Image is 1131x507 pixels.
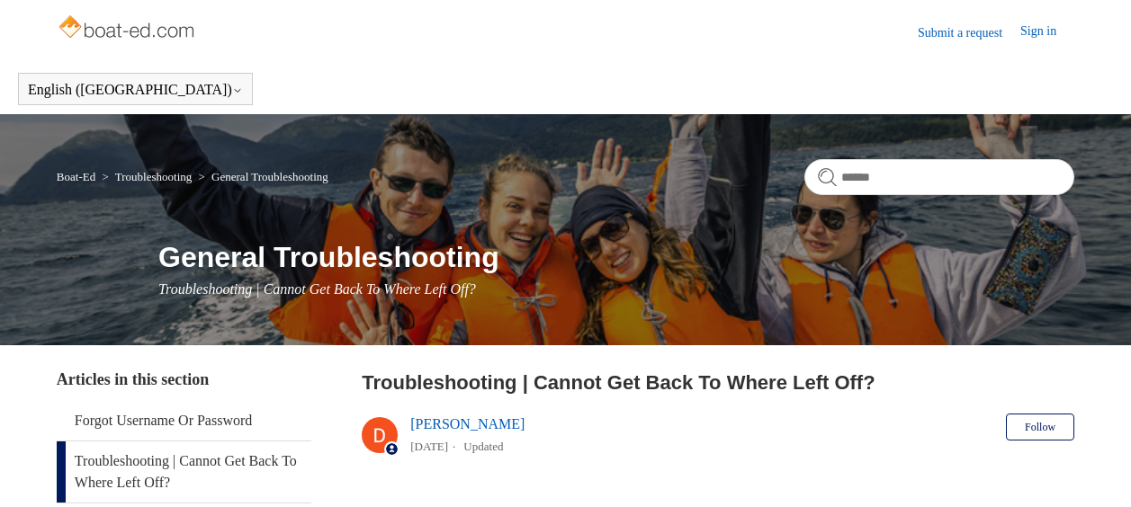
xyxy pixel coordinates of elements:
[1006,414,1074,440] button: Follow Article
[1020,22,1074,43] a: Sign in
[918,23,1020,42] a: Submit a request
[115,170,192,183] a: Troubleshooting
[195,170,328,183] li: General Troubleshooting
[57,170,99,183] li: Boat-Ed
[211,170,328,183] a: General Troubleshooting
[158,281,476,297] span: Troubleshooting | Cannot Get Back To Where Left Off?
[28,82,243,98] button: English ([GEOGRAPHIC_DATA])
[362,368,1074,397] h2: Troubleshooting | Cannot Get Back To Where Left Off?
[57,11,200,47] img: Boat-Ed Help Center home page
[98,170,194,183] li: Troubleshooting
[57,170,95,183] a: Boat-Ed
[57,370,209,388] span: Articles in this section
[410,440,448,453] time: 05/14/2024, 14:31
[804,159,1074,195] input: Search
[463,440,503,453] li: Updated
[57,441,311,503] a: Troubleshooting | Cannot Get Back To Where Left Off?
[57,401,311,440] a: Forgot Username Or Password
[158,236,1074,279] h1: General Troubleshooting
[410,416,525,431] a: [PERSON_NAME]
